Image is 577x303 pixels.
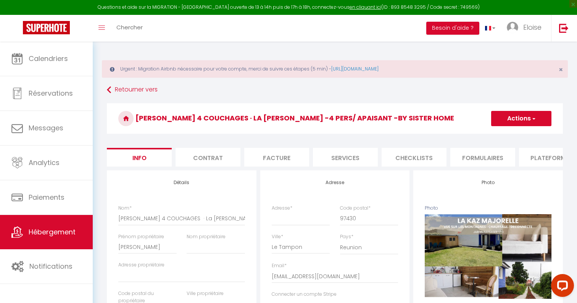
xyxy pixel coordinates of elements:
label: Adresse [272,205,292,212]
li: Facture [244,148,309,167]
span: Paiements [29,192,64,202]
a: en cliquant ici [350,4,381,10]
label: Connecter un compte Stripe [272,291,337,298]
label: Email [272,262,287,269]
label: Code postal [340,205,371,212]
li: Info [107,148,172,167]
li: Checklists [382,148,446,167]
label: Pays [340,233,353,240]
li: Formulaires [450,148,515,167]
span: Notifications [29,261,73,271]
li: Services [313,148,378,167]
label: Prénom propriétaire [118,233,164,240]
label: Ville propriétaire [187,290,224,297]
label: Nom [118,205,132,212]
img: logout [559,23,569,33]
button: Besoin d'aide ? [426,22,479,35]
button: Actions [491,111,551,126]
button: Close [559,66,563,73]
label: Photo [425,205,438,212]
img: ... [507,22,518,33]
span: Messages [29,123,63,133]
span: Analytics [29,158,60,167]
h4: Détails [118,180,245,185]
span: Eloise [523,22,542,32]
a: Retourner vers [107,83,563,97]
span: Réservations [29,88,73,98]
button: Supprimer [470,251,506,262]
h4: Adresse [272,180,398,185]
span: × [559,65,563,74]
span: Hébergement [29,227,76,237]
h4: Photo [425,180,551,185]
label: Ville [272,233,283,240]
span: Calendriers [29,54,68,63]
a: [URL][DOMAIN_NAME] [331,66,379,72]
h3: [PERSON_NAME] 4 COUCHAGES · La [PERSON_NAME] -4 pers/ Apaisant -By Sister Home [107,103,563,134]
li: Contrat [176,148,240,167]
div: Urgent : Migration Airbnb nécessaire pour votre compte, merci de suivre ces étapes (5 min) - [102,60,568,78]
a: Chercher [111,15,148,42]
label: Nom propriétaire [187,233,226,240]
label: Adresse propriétaire [118,261,164,269]
img: Super Booking [23,21,70,34]
iframe: LiveChat chat widget [545,271,577,303]
a: ... Eloise [501,15,551,42]
span: Chercher [116,23,143,31]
